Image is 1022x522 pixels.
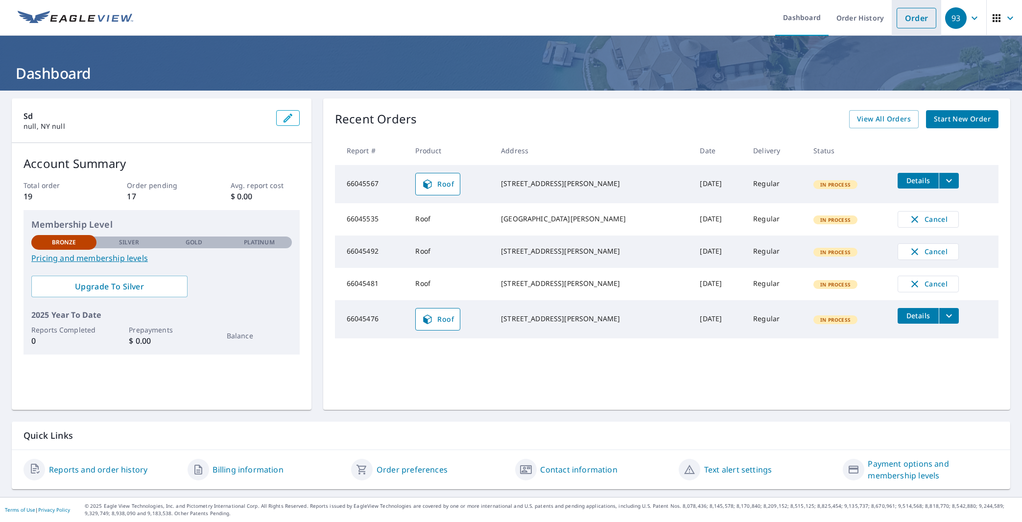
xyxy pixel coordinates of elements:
[52,238,76,247] p: Bronze
[501,179,684,189] div: [STREET_ADDRESS][PERSON_NAME]
[335,300,408,338] td: 66045476
[231,190,300,202] p: $ 0.00
[945,7,967,29] div: 93
[31,325,96,335] p: Reports Completed
[857,113,911,125] span: View All Orders
[501,314,684,324] div: [STREET_ADDRESS][PERSON_NAME]
[501,246,684,256] div: [STREET_ADDRESS][PERSON_NAME]
[814,281,856,288] span: In Process
[934,113,991,125] span: Start New Order
[31,252,292,264] a: Pricing and membership levels
[335,110,417,128] p: Recent Orders
[692,268,745,300] td: [DATE]
[501,279,684,288] div: [STREET_ADDRESS][PERSON_NAME]
[407,268,493,300] td: Roof
[692,136,745,165] th: Date
[908,214,949,225] span: Cancel
[38,506,70,513] a: Privacy Policy
[422,313,454,325] span: Roof
[407,203,493,236] td: Roof
[806,136,890,165] th: Status
[898,308,939,324] button: detailsBtn-66045476
[31,309,292,321] p: 2025 Year To Date
[541,464,618,475] a: Contact information
[231,180,300,190] p: Avg. report cost
[31,335,96,347] p: 0
[227,331,292,341] p: Balance
[213,464,284,475] a: Billing information
[31,218,292,231] p: Membership Level
[692,300,745,338] td: [DATE]
[849,110,919,128] a: View All Orders
[908,278,949,290] span: Cancel
[24,122,268,131] p: null, NY null
[335,136,408,165] th: Report #
[129,325,194,335] p: Prepayments
[24,180,93,190] p: Total order
[119,238,140,247] p: Silver
[127,190,196,202] p: 17
[127,180,196,190] p: Order pending
[745,300,806,338] td: Regular
[814,249,856,256] span: In Process
[24,110,268,122] p: Sd
[868,458,999,481] a: Payment options and membership levels
[692,236,745,268] td: [DATE]
[745,236,806,268] td: Regular
[5,507,70,513] p: |
[898,211,959,228] button: Cancel
[12,63,1010,83] h1: Dashboard
[415,308,460,331] a: Roof
[5,506,35,513] a: Terms of Use
[31,276,188,297] a: Upgrade To Silver
[745,268,806,300] td: Regular
[501,214,684,224] div: [GEOGRAPHIC_DATA][PERSON_NAME]
[407,136,493,165] th: Product
[814,181,856,188] span: In Process
[335,203,408,236] td: 66045535
[335,165,408,203] td: 66045567
[939,173,959,189] button: filesDropdownBtn-66045567
[335,236,408,268] td: 66045492
[704,464,772,475] a: Text alert settings
[692,165,745,203] td: [DATE]
[186,238,202,247] p: Gold
[898,243,959,260] button: Cancel
[897,8,936,28] a: Order
[39,281,180,292] span: Upgrade To Silver
[244,238,275,247] p: Platinum
[377,464,448,475] a: Order preferences
[939,308,959,324] button: filesDropdownBtn-66045476
[49,464,147,475] a: Reports and order history
[24,155,300,172] p: Account Summary
[745,165,806,203] td: Regular
[85,502,1017,517] p: © 2025 Eagle View Technologies, Inc. and Pictometry International Corp. All Rights Reserved. Repo...
[129,335,194,347] p: $ 0.00
[814,316,856,323] span: In Process
[493,136,692,165] th: Address
[335,268,408,300] td: 66045481
[422,178,454,190] span: Roof
[745,136,806,165] th: Delivery
[898,276,959,292] button: Cancel
[903,311,933,320] span: Details
[692,203,745,236] td: [DATE]
[908,246,949,258] span: Cancel
[903,176,933,185] span: Details
[407,236,493,268] td: Roof
[898,173,939,189] button: detailsBtn-66045567
[814,216,856,223] span: In Process
[745,203,806,236] td: Regular
[415,173,460,195] a: Roof
[24,190,93,202] p: 19
[18,11,133,25] img: EV Logo
[926,110,998,128] a: Start New Order
[24,429,998,442] p: Quick Links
